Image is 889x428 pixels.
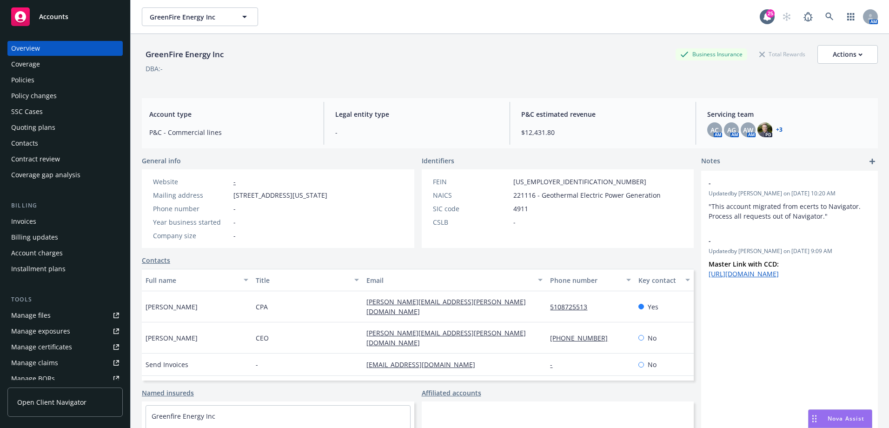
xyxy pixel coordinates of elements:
span: [STREET_ADDRESS][US_STATE] [233,190,327,200]
strong: Master Link with CCD: [709,260,779,268]
span: "This account migrated from ecerts to Navigator. Process all requests out of Navigator." [709,202,862,221]
button: Nova Assist [808,409,872,428]
a: [PERSON_NAME][EMAIL_ADDRESS][PERSON_NAME][DOMAIN_NAME] [366,297,526,316]
div: Billing updates [11,230,58,245]
div: -Updatedby [PERSON_NAME] on [DATE] 9:09 AMMaster Link with CCD: [URL][DOMAIN_NAME] [701,228,878,286]
a: Policy changes [7,88,123,103]
div: Coverage [11,57,40,72]
button: Title [252,269,362,291]
div: NAICS [433,190,510,200]
span: P&C - Commercial lines [149,127,312,137]
div: Website [153,177,230,187]
div: Quoting plans [11,120,55,135]
div: DBA: - [146,64,163,74]
span: - [233,231,236,241]
a: Policies [7,73,123,87]
span: $12,431.80 [521,127,684,137]
div: Account charges [11,246,63,261]
button: GreenFire Energy Inc [142,7,258,26]
span: Servicing team [707,109,870,119]
span: GreenFire Energy Inc [150,12,230,22]
a: Contacts [142,255,170,265]
span: - [256,360,258,369]
button: Full name [142,269,252,291]
div: Total Rewards [755,48,810,60]
a: Manage certificates [7,340,123,354]
img: photo [757,122,772,137]
div: Full name [146,275,238,285]
span: P&C estimated revenue [521,109,684,119]
div: Invoices [11,214,36,229]
a: [PERSON_NAME][EMAIL_ADDRESS][PERSON_NAME][DOMAIN_NAME] [366,328,526,347]
div: Manage files [11,308,51,323]
a: Greenfire Energy Inc [152,412,215,421]
span: Accounts [39,13,68,20]
a: Report a Bug [799,7,817,26]
span: - [513,217,516,227]
a: Overview [7,41,123,56]
span: - [233,204,236,214]
div: Business Insurance [676,48,747,60]
div: Policies [11,73,34,87]
a: Accounts [7,4,123,30]
div: Phone number [153,204,230,214]
span: No [648,360,657,369]
a: Manage exposures [7,324,123,339]
span: Send Invoices [146,360,188,369]
a: SSC Cases [7,104,123,119]
div: Coverage gap analysis [11,167,80,182]
a: Search [820,7,839,26]
div: Policy changes [11,88,57,103]
span: [PERSON_NAME] [146,302,198,312]
a: Contacts [7,136,123,151]
span: Updated by [PERSON_NAME] on [DATE] 10:20 AM [709,189,870,198]
a: - [233,177,236,186]
span: AC [710,125,719,135]
span: Legal entity type [335,109,498,119]
a: 5108725513 [550,302,595,311]
span: - [709,178,846,188]
div: Manage exposures [11,324,70,339]
span: - [709,236,846,246]
div: Contacts [11,136,38,151]
a: Affiliated accounts [422,388,481,398]
a: Installment plans [7,261,123,276]
div: Manage BORs [11,371,55,386]
a: [PHONE_NUMBER] [550,334,615,342]
div: FEIN [433,177,510,187]
a: Billing updates [7,230,123,245]
span: [US_EMPLOYER_IDENTIFICATION_NUMBER] [513,177,646,187]
div: Billing [7,201,123,210]
div: GreenFire Energy Inc [142,48,227,60]
span: - [233,217,236,227]
span: Open Client Navigator [17,397,86,407]
span: - [335,127,498,137]
span: No [648,333,657,343]
a: Manage files [7,308,123,323]
a: - [550,360,560,369]
div: Installment plans [11,261,66,276]
a: +3 [776,127,783,133]
a: [URL][DOMAIN_NAME] [709,269,779,278]
div: Tools [7,295,123,304]
div: -Updatedby [PERSON_NAME] on [DATE] 10:20 AM"This account migrated from ecerts to Navigator. Proce... [701,171,878,228]
button: Email [363,269,547,291]
div: Overview [11,41,40,56]
span: Nova Assist [828,415,864,422]
div: Drag to move [809,410,820,428]
a: Manage BORs [7,371,123,386]
div: Manage certificates [11,340,72,354]
button: Key contact [635,269,694,291]
span: Yes [648,302,658,312]
a: Invoices [7,214,123,229]
a: Start snowing [777,7,796,26]
div: Title [256,275,348,285]
a: Account charges [7,246,123,261]
span: AG [727,125,736,135]
button: Phone number [546,269,635,291]
a: Contract review [7,152,123,167]
div: Mailing address [153,190,230,200]
div: 25 [766,9,775,18]
div: SSC Cases [11,104,43,119]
